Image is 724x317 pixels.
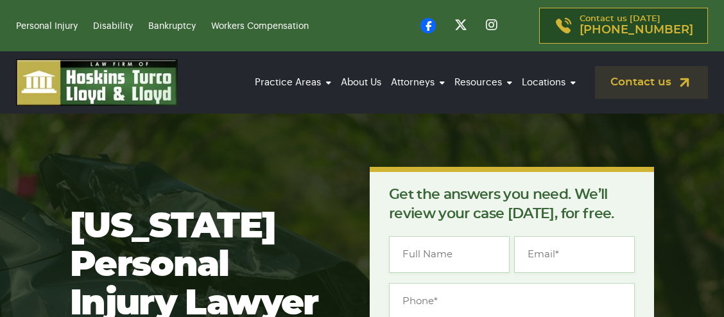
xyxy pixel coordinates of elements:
a: Personal Injury [16,22,78,31]
input: Full Name [389,236,510,273]
span: [PHONE_NUMBER] [580,24,693,37]
p: Get the answers you need. We’ll review your case [DATE], for free. [389,185,635,223]
p: Contact us [DATE] [580,15,693,37]
a: Practice Areas [252,65,334,100]
a: Workers Compensation [211,22,309,31]
img: logo [16,59,178,106]
a: Locations [519,65,579,100]
input: Email* [514,236,635,273]
a: About Us [338,65,384,100]
a: Contact us [DATE][PHONE_NUMBER] [539,8,708,44]
a: Attorneys [388,65,448,100]
a: Contact us [595,66,708,99]
a: Bankruptcy [148,22,196,31]
a: Resources [451,65,515,100]
a: Disability [93,22,133,31]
